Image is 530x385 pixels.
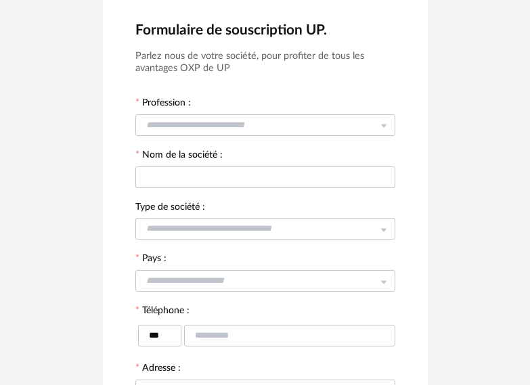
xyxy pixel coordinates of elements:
[135,202,205,214] label: Type de société :
[135,254,167,266] label: Pays :
[135,150,223,162] label: Nom de la société :
[135,21,395,39] h2: Formulaire de souscription UP.
[135,306,190,318] label: Téléphone :
[135,98,191,110] label: Profession :
[135,363,181,376] label: Adresse :
[135,50,395,75] h3: Parlez nous de votre société, pour profiter de tous les avantages OXP de UP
